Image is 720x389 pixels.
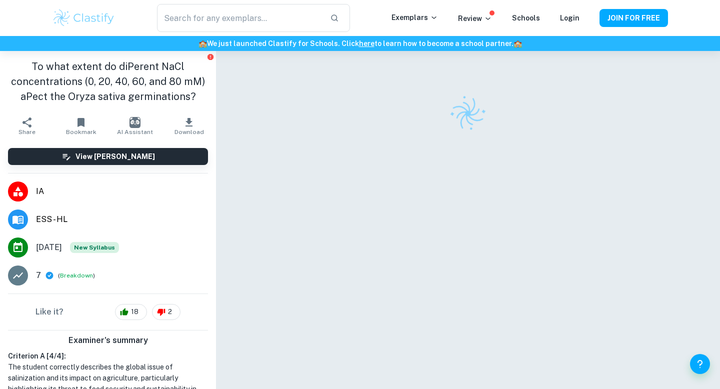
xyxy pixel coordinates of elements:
button: Download [162,112,216,140]
p: Exemplars [391,12,438,23]
span: [DATE] [36,241,62,253]
h6: View [PERSON_NAME] [75,151,155,162]
button: AI Assistant [108,112,162,140]
a: Login [560,14,579,22]
h6: Like it? [35,306,63,318]
span: IA [36,185,208,197]
img: AI Assistant [129,117,140,128]
button: Breakdown [60,271,93,280]
span: ( ) [58,271,95,280]
input: Search for any exemplars... [157,4,322,32]
button: Report issue [206,53,214,60]
span: AI Assistant [117,128,153,135]
img: Clastify logo [52,8,115,28]
h6: Criterion A [ 4 / 4 ]: [8,350,208,361]
span: Share [18,128,35,135]
a: Schools [512,14,540,22]
span: Download [174,128,204,135]
span: New Syllabus [70,242,119,253]
span: 🏫 [513,39,522,47]
span: 18 [125,307,144,317]
span: Bookmark [66,128,96,135]
h6: We just launched Clastify for Schools. Click to learn how to become a school partner. [2,38,718,49]
button: JOIN FOR FREE [599,9,668,27]
a: here [359,39,374,47]
p: 7 [36,269,41,281]
span: 🏫 [198,39,207,47]
span: 2 [162,307,177,317]
button: View [PERSON_NAME] [8,148,208,165]
span: ESS - HL [36,213,208,225]
div: 18 [115,304,147,320]
h6: Examiner's summary [4,334,212,346]
button: Bookmark [54,112,108,140]
div: 2 [152,304,180,320]
button: Help and Feedback [690,354,710,374]
div: Starting from the May 2026 session, the ESS IA requirements have changed. We created this exempla... [70,242,119,253]
p: Review [458,13,492,24]
h1: To what extent do diPerent NaCl concentrations (0, 20, 40, 60, and 80 mM) aPect the Oryza sativa ... [8,59,208,104]
img: Clastify logo [443,89,492,138]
